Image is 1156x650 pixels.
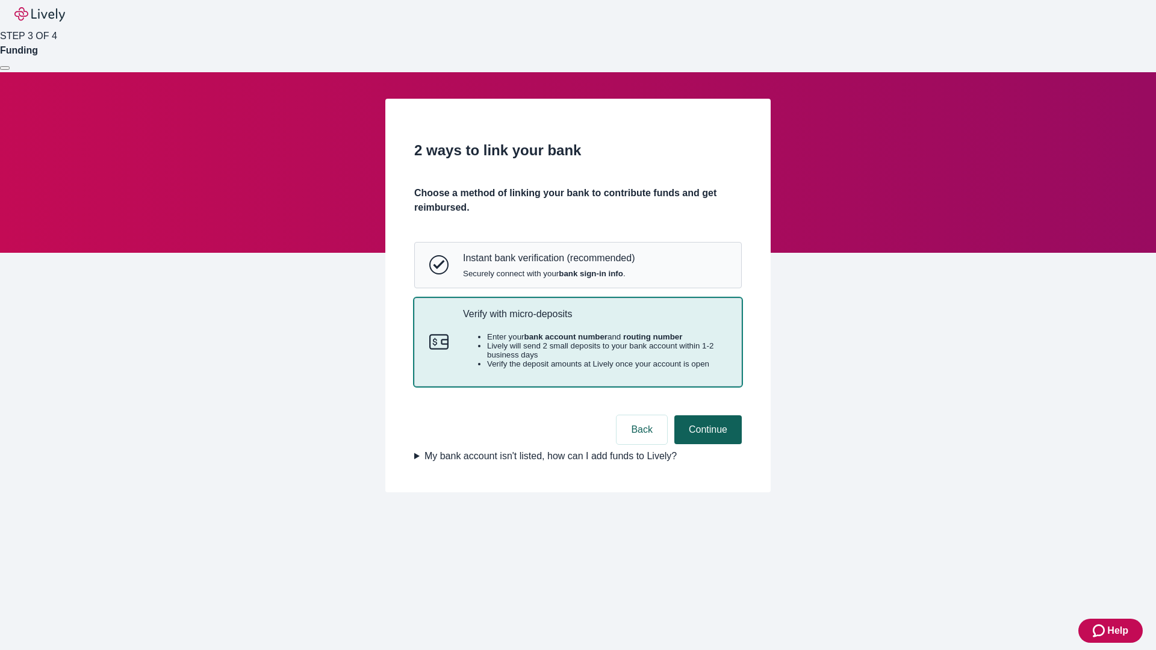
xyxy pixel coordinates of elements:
button: Zendesk support iconHelp [1078,619,1143,643]
img: Lively [14,7,65,22]
h2: 2 ways to link your bank [414,140,742,161]
span: Securely connect with your . [463,269,635,278]
button: Instant bank verificationInstant bank verification (recommended)Securely connect with yourbank si... [415,243,741,287]
li: Lively will send 2 small deposits to your bank account within 1-2 business days [487,341,727,359]
strong: bank sign-in info [559,269,623,278]
summary: My bank account isn't listed, how can I add funds to Lively? [414,449,742,463]
svg: Instant bank verification [429,255,449,274]
button: Continue [674,415,742,444]
button: Back [617,415,667,444]
p: Verify with micro-deposits [463,308,727,320]
h4: Choose a method of linking your bank to contribute funds and get reimbursed. [414,186,742,215]
strong: routing number [623,332,682,341]
strong: bank account number [524,332,608,341]
li: Enter your and [487,332,727,341]
li: Verify the deposit amounts at Lively once your account is open [487,359,727,368]
svg: Micro-deposits [429,332,449,351]
p: Instant bank verification (recommended) [463,252,635,264]
button: Micro-depositsVerify with micro-depositsEnter yourbank account numberand routing numberLively wil... [415,299,741,386]
span: Help [1107,624,1128,638]
svg: Zendesk support icon [1093,624,1107,638]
